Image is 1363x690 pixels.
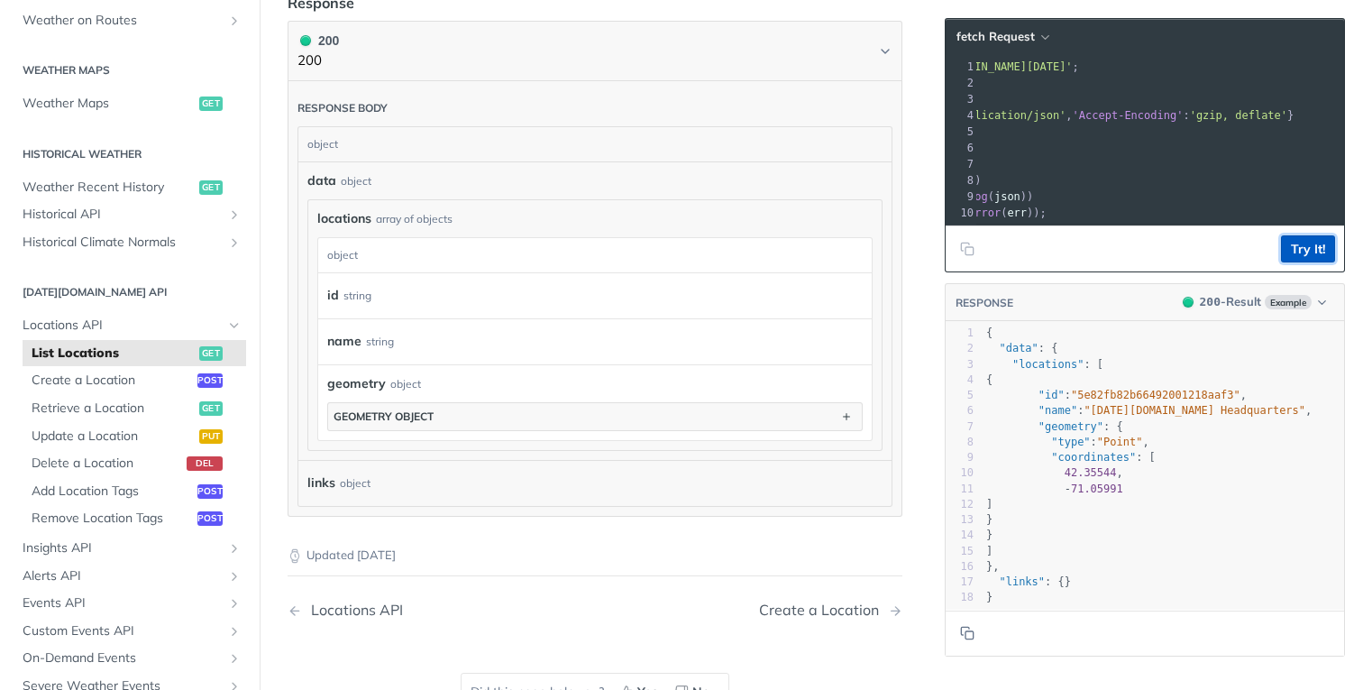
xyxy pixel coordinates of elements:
a: Weather Mapsget [14,90,246,117]
div: object [340,470,370,496]
span: Retrieve a Location [32,400,195,418]
button: Show subpages for Historical Climate Normals [227,235,242,250]
div: 18 [946,590,974,605]
span: Historical API [23,206,223,224]
span: : { [986,342,1058,354]
span: get [199,180,223,195]
span: "locations" [1012,358,1084,371]
span: links [307,470,335,496]
div: Create a Location [759,602,888,619]
span: : { [986,420,1123,433]
span: error [968,207,1001,219]
div: 10 [946,465,974,481]
span: Delete a Location [32,455,182,473]
div: 10 [946,205,976,221]
span: } [986,513,993,526]
span: post [197,511,223,526]
button: fetch Request [950,28,1055,46]
span: - [1065,483,1071,495]
span: post [197,373,223,388]
span: del [187,456,223,471]
span: Remove Location Tags [32,510,193,528]
button: Show subpages for Weather on Routes [227,14,242,28]
span: Historical Climate Normals [23,234,223,252]
span: fetch Request [956,29,1035,44]
span: On-Demand Events [23,649,223,667]
div: 7 [946,419,974,435]
span: put [199,429,223,444]
button: Show subpages for Alerts API [227,569,242,584]
span: }, [986,560,1000,573]
h2: [DATE][DOMAIN_NAME] API [14,284,246,300]
span: : [ [986,451,1156,464]
span: Add Location Tags [32,483,193,501]
span: log [968,190,988,203]
label: name [327,328,361,354]
span: "name" [1038,404,1077,417]
div: 11 [946,482,974,497]
button: geometry object [328,403,862,430]
div: 17 [946,575,974,590]
button: Try It! [1281,235,1335,262]
div: 12 [946,497,974,512]
button: Hide subpages for Locations API [227,318,242,333]
div: 2 [946,341,974,356]
a: List Locationsget [23,340,246,367]
span: get [199,346,223,361]
button: Show subpages for On-Demand Events [227,651,242,666]
div: 9 [946,450,974,465]
span: 'application/json' [948,109,1066,122]
div: geometry object [334,409,434,423]
div: 3 [946,91,976,107]
div: 3 [946,357,974,373]
a: Update a Locationput [23,423,246,450]
span: '[URL][DOMAIN_NAME][DATE]' [903,60,1073,73]
span: data [307,171,336,190]
a: On-Demand EventsShow subpages for On-Demand Events [14,645,246,672]
span: : {} [986,575,1071,588]
span: "[DATE][DOMAIN_NAME] Headquarters" [1084,404,1305,417]
div: object [298,127,887,161]
div: 1 [946,59,976,75]
h2: Weather Maps [14,62,246,78]
span: 200 [300,35,311,46]
div: 4 [946,373,974,388]
span: Weather on Routes [23,12,223,30]
div: object [318,238,867,272]
span: 200 [1200,295,1221,308]
button: Copy to clipboard [955,235,980,262]
div: 6 [946,140,976,156]
a: Alerts APIShow subpages for Alerts API [14,563,246,590]
span: Custom Events API [23,622,223,640]
a: Events APIShow subpages for Events API [14,590,246,617]
div: object [390,376,421,392]
button: 200200-ResultExample [1174,293,1335,311]
div: 16 [946,559,974,575]
span: ] [986,498,993,511]
div: 1 [946,326,974,341]
a: Remove Location Tagspost [23,505,246,532]
span: Update a Location [32,428,195,446]
span: , [986,466,1123,479]
span: "5e82fb82b66492001218aaf3" [1071,389,1240,401]
div: Locations API [302,602,403,619]
span: locations [317,209,371,228]
div: 4 [946,107,976,124]
span: err [1007,207,1027,219]
div: Response body [297,101,388,115]
span: "data" [999,342,1038,354]
span: Weather Recent History [23,179,195,197]
span: 200 [1183,297,1194,308]
h2: Historical Weather [14,146,246,162]
div: string [366,328,394,354]
span: 'Accept-Encoding' [1073,109,1184,122]
span: "id" [1038,389,1065,401]
a: Retrieve a Locationget [23,395,246,422]
a: Insights APIShow subpages for Insights API [14,535,246,562]
div: 5 [946,388,974,403]
span: "Point" [1097,436,1143,448]
label: id [327,282,339,308]
span: List Locations [32,345,195,363]
div: 15 [946,544,974,559]
button: RESPONSE [955,294,1014,312]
